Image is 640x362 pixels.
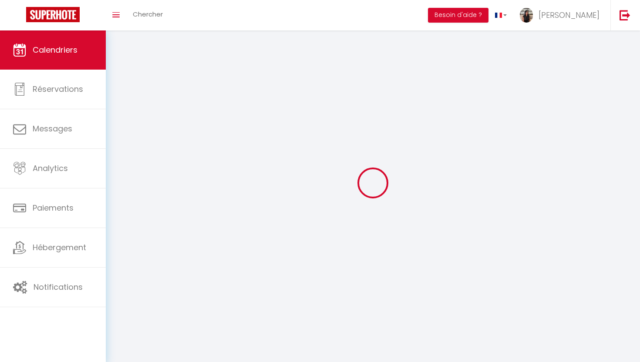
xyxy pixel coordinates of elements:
img: ... [520,8,533,23]
span: Notifications [34,282,83,292]
span: [PERSON_NAME] [539,10,600,20]
span: Messages [33,123,72,134]
span: Chercher [133,10,163,19]
span: Réservations [33,84,83,94]
img: logout [620,10,630,20]
button: Besoin d'aide ? [428,8,488,23]
span: Analytics [33,163,68,174]
span: Calendriers [33,44,77,55]
span: Paiements [33,202,74,213]
img: Super Booking [26,7,80,22]
span: Hébergement [33,242,86,253]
